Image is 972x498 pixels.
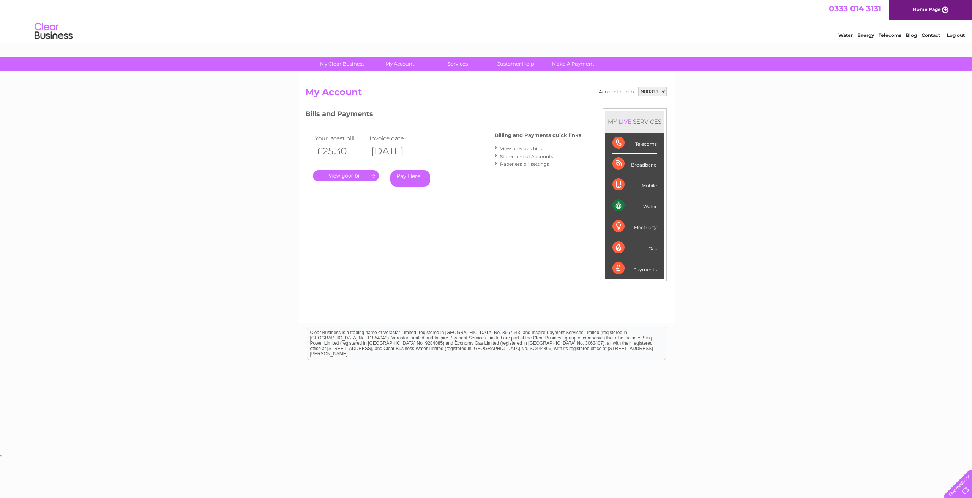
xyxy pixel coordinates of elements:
[857,32,874,38] a: Energy
[426,57,489,71] a: Services
[311,57,374,71] a: My Clear Business
[605,111,664,132] div: MY SERVICES
[484,57,547,71] a: Customer Help
[307,4,666,37] div: Clear Business is a trading name of Verastar Limited (registered in [GEOGRAPHIC_DATA] No. 3667643...
[947,32,965,38] a: Log out
[369,57,431,71] a: My Account
[305,87,667,101] h2: My Account
[906,32,917,38] a: Blog
[612,133,657,154] div: Telecoms
[390,170,430,187] a: Pay Here
[838,32,853,38] a: Water
[879,32,901,38] a: Telecoms
[617,118,633,125] div: LIVE
[500,161,549,167] a: Paperless bill settings
[313,133,368,143] td: Your latest bill
[368,143,422,159] th: [DATE]
[368,133,422,143] td: Invoice date
[612,154,657,174] div: Broadband
[500,154,553,159] a: Statement of Accounts
[599,87,667,96] div: Account number
[305,108,581,122] h3: Bills and Payments
[922,32,940,38] a: Contact
[612,195,657,216] div: Water
[313,143,368,159] th: £25.30
[612,237,657,258] div: Gas
[34,20,73,43] img: logo.png
[542,57,604,71] a: Make A Payment
[612,216,657,237] div: Electricity
[612,174,657,195] div: Mobile
[829,4,881,13] a: 0333 014 3131
[313,170,379,181] a: .
[495,132,581,138] h4: Billing and Payments quick links
[612,258,657,279] div: Payments
[500,146,542,151] a: View previous bills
